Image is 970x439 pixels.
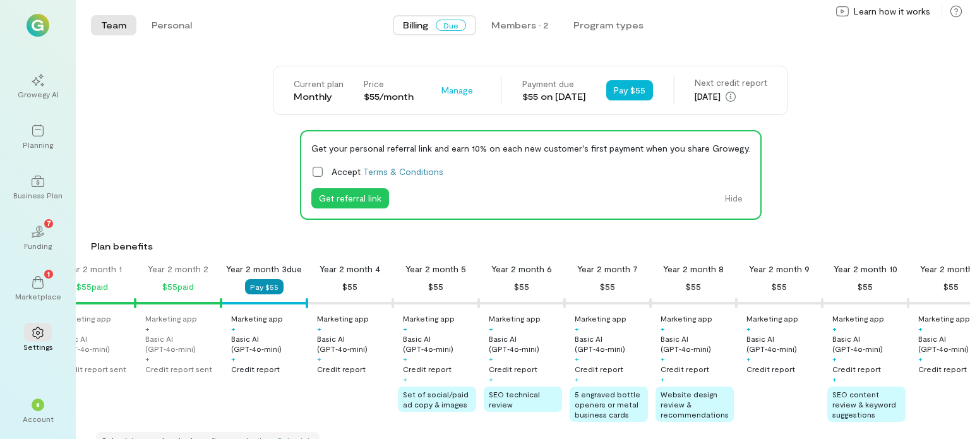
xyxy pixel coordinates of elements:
div: Marketing app [489,313,541,323]
div: Credit report [661,364,709,374]
div: Growegy AI [18,89,59,99]
div: Marketing app [832,313,884,323]
div: $55 [858,279,873,294]
a: Business Plan [15,165,61,210]
div: Get your personal referral link and earn 10% on each new customer's first payment when you share ... [311,141,750,155]
div: Basic AI (GPT‑4o‑mini) [661,334,734,354]
div: Price [364,78,414,90]
div: Marketing app [317,313,369,323]
div: Marketing app [661,313,712,323]
div: + [746,354,751,364]
div: $55/month [364,90,414,103]
div: + [575,354,579,364]
div: Year 2 month 6 [491,263,552,275]
div: Payment due [522,78,586,90]
div: Monthly [294,90,344,103]
button: Get referral link [311,188,389,208]
span: Website design review & recommendations [661,390,729,419]
div: Credit report [489,364,537,374]
a: Settings [15,316,61,362]
div: Credit report [832,364,881,374]
div: + [489,374,493,384]
div: + [231,354,236,364]
a: Marketplace [15,266,61,311]
div: + [918,354,923,364]
button: Personal [141,15,202,35]
span: 5 engraved bottle openers or metal business cards [575,390,640,419]
div: Marketing app [231,313,283,323]
div: Credit report sent [59,364,126,374]
div: Year 2 month 4 [320,263,380,275]
span: Accept [332,165,443,178]
div: Basic AI (GPT‑4o‑mini) [832,334,906,354]
div: $55 [514,279,529,294]
div: Credit report [575,364,623,374]
a: Funding [15,215,61,261]
div: Credit report [746,364,795,374]
div: Members · 2 [491,19,548,32]
button: Members · 2 [481,15,558,35]
div: + [575,323,579,334]
div: + [832,323,837,334]
div: Marketing app [145,313,197,323]
div: Year 2 month 1 [63,263,122,275]
div: $55 [600,279,615,294]
div: Year 2 month 7 [577,263,638,275]
div: $55 [943,279,959,294]
div: + [746,323,751,334]
div: Year 2 month 2 [148,263,208,275]
div: Marketplace [15,291,61,301]
span: Manage [441,84,473,97]
span: 1 [47,268,50,279]
div: + [489,323,493,334]
button: Hide [717,188,750,208]
div: Next credit report [695,76,767,89]
a: Planning [15,114,61,160]
button: Pay $55 [245,279,284,294]
span: SEO technical review [489,390,540,409]
div: Credit report [918,364,967,374]
div: + [489,354,493,364]
div: $55 on [DATE] [522,90,586,103]
div: + [832,374,837,384]
span: 7 [47,217,51,229]
div: Marketing app [575,313,626,323]
div: $55 [428,279,443,294]
div: Current plan [294,78,344,90]
div: $55 [772,279,787,294]
div: [DATE] [695,89,767,104]
div: Year 2 month 3 due [226,263,302,275]
div: Business Plan [13,190,63,200]
div: Plan benefits [91,240,965,253]
button: Manage [434,80,481,100]
span: Learn how it works [854,5,930,18]
span: Set of social/paid ad copy & images [403,390,469,409]
div: $55 paid [76,279,108,294]
div: + [661,374,665,384]
div: Basic AI (GPT‑4o‑mini) [403,334,476,354]
div: $55 [342,279,357,294]
a: Growegy AI [15,64,61,109]
div: + [317,323,321,334]
div: + [661,323,665,334]
div: Basic AI (GPT‑4o‑mini) [489,334,562,354]
div: Year 2 month 10 [834,263,897,275]
div: Funding [24,241,52,251]
div: Marketing app [746,313,798,323]
div: Basic AI (GPT‑4o‑mini) [317,334,390,354]
div: Planning [23,140,53,150]
button: BillingDue [393,15,476,35]
div: + [575,374,579,384]
div: Basic AI (GPT‑4o‑mini) [145,334,219,354]
button: Team [91,15,136,35]
div: Marketing app [918,313,970,323]
div: + [661,354,665,364]
div: + [832,354,837,364]
span: SEO content review & keyword suggestions [832,390,896,419]
div: Basic AI (GPT‑4o‑mini) [231,334,304,354]
div: + [145,323,150,334]
div: *Account [15,388,61,434]
div: + [403,323,407,334]
a: Terms & Conditions [363,166,443,177]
